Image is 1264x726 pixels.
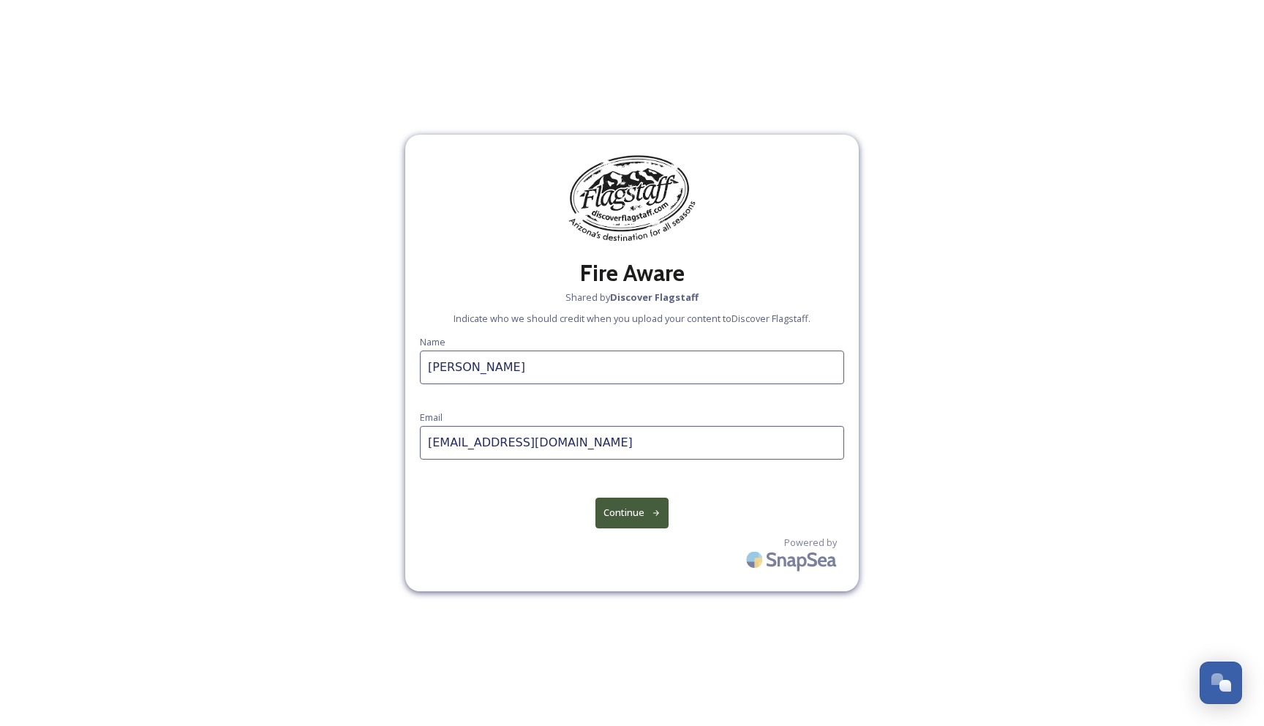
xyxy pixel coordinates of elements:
span: Shared by [565,291,699,304]
span: Name [420,335,445,348]
strong: Discover Flagstaff [610,291,699,304]
img: discover%20flagstaff%20logo.jpg [559,149,705,248]
span: Email [420,411,443,424]
span: Indicate who we should credit when you upload your content to Discover Flagstaff . [454,312,810,326]
h2: Fire Aware [420,255,844,291]
input: photographer@snapsea.io [420,426,844,460]
input: Name [420,351,844,384]
img: SnapSea Logo [742,542,844,577]
button: Continue [595,498,669,528]
button: Open Chat [1200,662,1242,704]
span: Powered by [784,536,837,550]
